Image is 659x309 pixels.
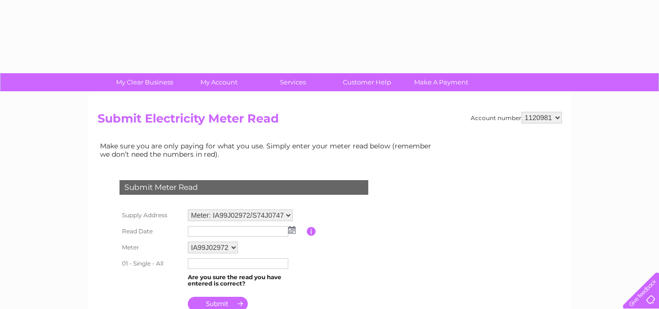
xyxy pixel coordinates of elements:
[117,239,185,256] th: Meter
[179,73,259,91] a: My Account
[120,180,368,195] div: Submit Meter Read
[104,73,185,91] a: My Clear Business
[307,227,316,236] input: Information
[327,73,407,91] a: Customer Help
[117,224,185,239] th: Read Date
[185,271,307,290] td: Are you sure the read you have entered is correct?
[401,73,481,91] a: Make A Payment
[288,226,296,234] img: ...
[253,73,333,91] a: Services
[98,112,562,130] h2: Submit Electricity Meter Read
[117,207,185,224] th: Supply Address
[117,256,185,271] th: 01 - Single - All
[98,140,439,160] td: Make sure you are only paying for what you use. Simply enter your meter read below (remember we d...
[471,112,562,124] div: Account number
